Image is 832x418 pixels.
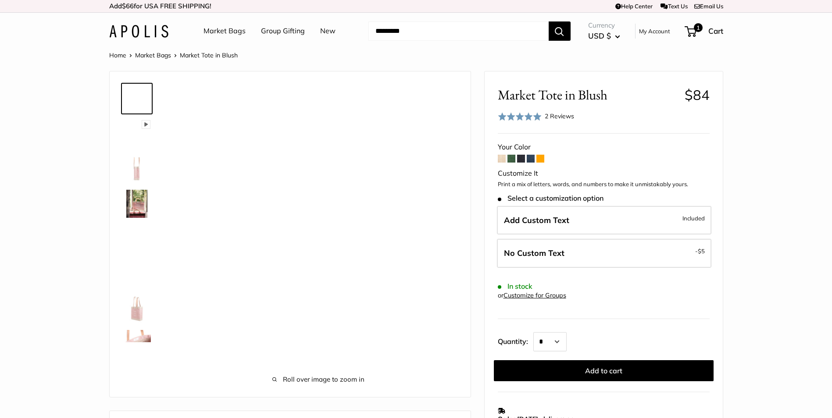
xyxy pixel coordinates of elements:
a: My Account [639,26,670,36]
span: Market Tote in Blush [180,51,238,59]
span: Roll over image to zoom in [180,373,457,386]
a: Customize for Groups [503,291,566,299]
a: Market Tote in Blush [121,118,153,149]
span: Cart [708,26,723,35]
span: Currency [588,19,620,32]
a: Market Tote in Blush [121,328,153,360]
a: 1 Cart [686,24,723,38]
label: Add Custom Text [497,206,711,235]
span: $5 [698,248,705,255]
div: or [498,290,566,301]
img: Market Tote in Blush [123,155,151,183]
a: Market Bags [204,25,246,38]
a: Market Tote in Blush [121,83,153,114]
span: Add Custom Text [504,215,569,225]
label: Quantity: [498,329,533,351]
a: Help Center [615,3,653,10]
a: description_Seal of authenticity printed on the backside of every bag. [121,223,153,255]
p: Print a mix of letters, words, and numbers to make it unmistakably yours. [498,180,710,189]
input: Search... [368,21,549,41]
span: Market Tote in Blush [498,87,678,103]
button: Add to cart [494,360,714,381]
a: Market Tote in Blush [121,188,153,220]
img: Apolis [109,25,168,38]
span: - [695,246,705,256]
a: Text Us [661,3,687,10]
img: Market Tote in Blush [123,190,151,218]
span: 1 [693,23,702,32]
span: No Custom Text [504,248,564,258]
a: New [320,25,336,38]
label: Leave Blank [497,239,711,268]
span: 2 Reviews [545,112,574,120]
a: Market Tote in Blush [121,293,153,325]
span: $66 [122,2,134,10]
span: USD $ [588,31,611,40]
a: Market Bags [135,51,171,59]
nav: Breadcrumb [109,50,238,61]
span: Included [682,213,705,223]
a: Home [109,51,126,59]
div: Customize It [498,167,710,180]
a: Group Gifting [261,25,305,38]
a: Market Tote in Blush [121,258,153,290]
a: Market Tote in Blush [121,153,153,184]
span: Select a customization option [498,194,603,202]
img: Market Tote in Blush [123,295,151,323]
span: In stock [498,282,532,290]
button: USD $ [588,29,620,43]
button: Search [549,21,571,41]
div: Your Color [498,141,710,154]
img: Market Tote in Blush [123,330,151,358]
span: $84 [685,86,710,103]
a: Email Us [694,3,723,10]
